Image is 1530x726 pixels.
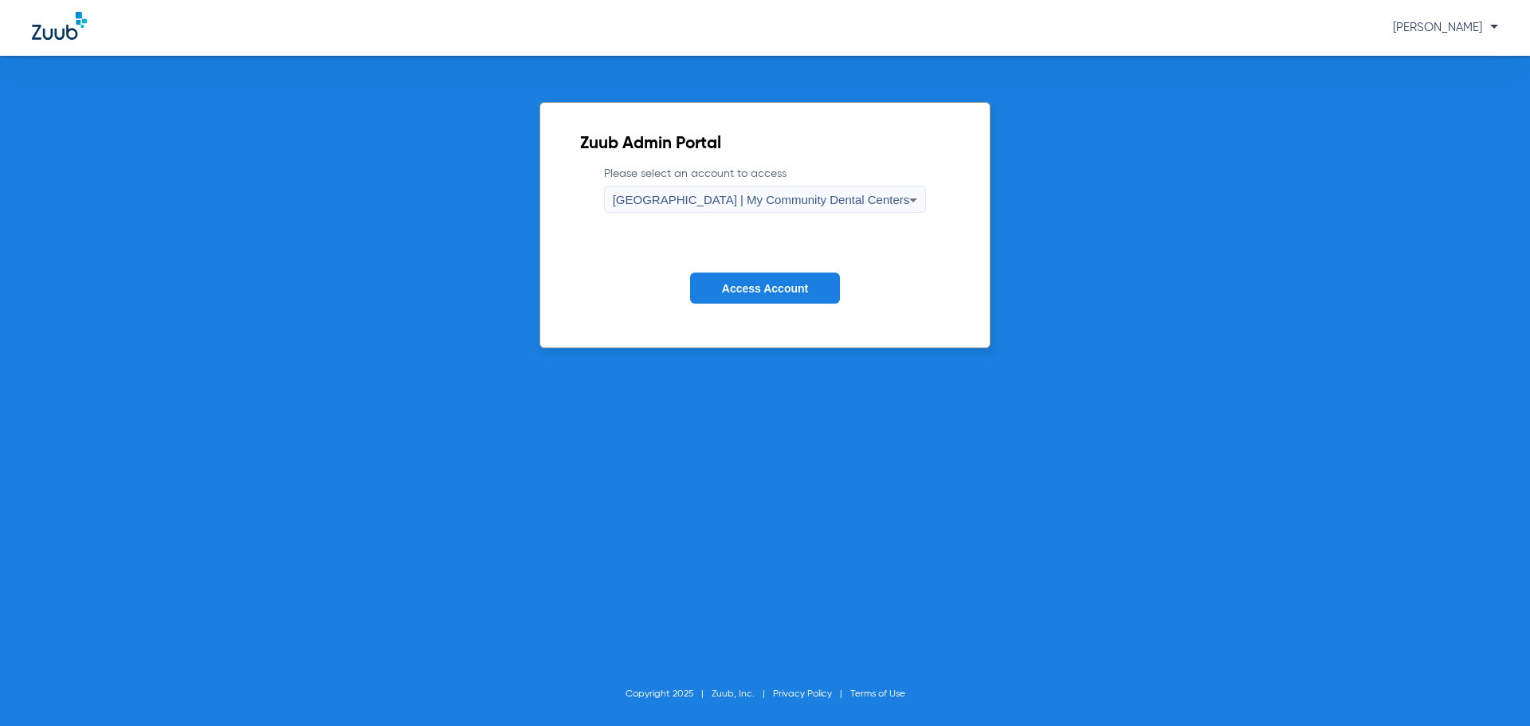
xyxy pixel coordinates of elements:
[613,193,910,206] span: [GEOGRAPHIC_DATA] | My Community Dental Centers
[1450,649,1530,726] iframe: Chat Widget
[722,282,808,295] span: Access Account
[32,12,87,40] img: Zuub Logo
[626,686,712,702] li: Copyright 2025
[580,136,951,152] h2: Zuub Admin Portal
[850,689,905,699] a: Terms of Use
[604,166,927,213] label: Please select an account to access
[690,273,840,304] button: Access Account
[712,686,773,702] li: Zuub, Inc.
[1393,22,1498,33] span: [PERSON_NAME]
[773,689,832,699] a: Privacy Policy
